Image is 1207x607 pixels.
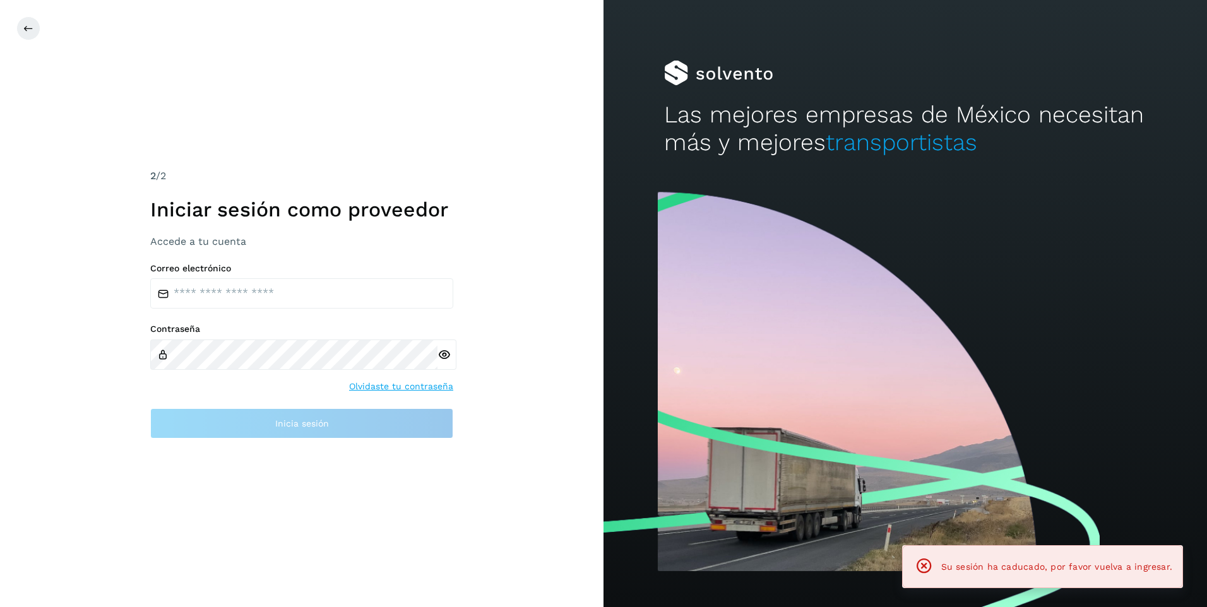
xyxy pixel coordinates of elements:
[150,235,453,247] h3: Accede a tu cuenta
[275,419,329,428] span: Inicia sesión
[349,380,453,393] a: Olvidaste tu contraseña
[664,101,1147,157] h2: Las mejores empresas de México necesitan más y mejores
[150,324,453,334] label: Contraseña
[150,168,453,184] div: /2
[826,129,977,156] span: transportistas
[150,197,453,221] h1: Iniciar sesión como proveedor
[941,562,1172,572] span: Su sesión ha caducado, por favor vuelva a ingresar.
[150,263,453,274] label: Correo electrónico
[150,170,156,182] span: 2
[150,408,453,439] button: Inicia sesión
